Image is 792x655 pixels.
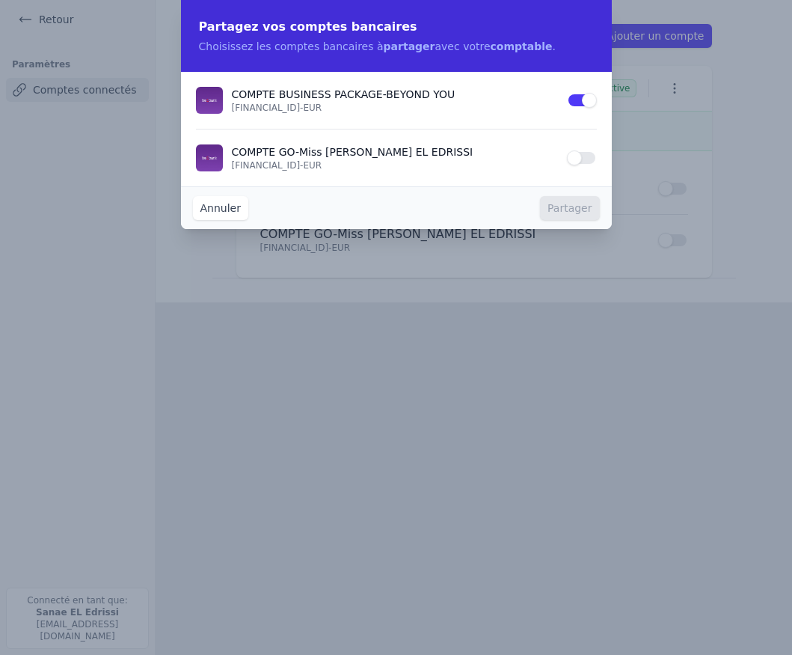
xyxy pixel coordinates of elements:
p: [FINANCIAL_ID] - EUR [232,159,558,171]
p: Choisissez les comptes bancaires à avec votre . [199,39,594,54]
p: COMPTE BUSINESS PACKAGE - BEYOND YOU [232,87,558,102]
h2: Partagez vos comptes bancaires [199,18,594,36]
p: [FINANCIAL_ID] - EUR [232,102,558,114]
button: Partager [540,196,599,220]
button: Annuler [193,196,248,220]
strong: comptable [491,40,553,52]
p: COMPTE GO - Miss [PERSON_NAME] EL EDRISSI [232,144,558,159]
strong: partager [384,40,435,52]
